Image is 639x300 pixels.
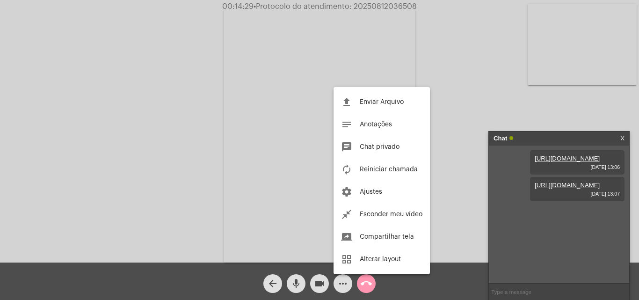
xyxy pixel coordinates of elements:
mat-icon: file_upload [341,96,352,108]
mat-icon: settings [341,186,352,198]
mat-icon: notes [341,119,352,130]
mat-icon: screen_share [341,231,352,242]
span: Anotações [360,121,392,128]
span: Compartilhar tela [360,234,414,240]
span: Esconder meu vídeo [360,211,422,218]
mat-icon: autorenew [341,164,352,175]
span: Enviar Arquivo [360,99,404,105]
span: Reiniciar chamada [360,166,418,173]
mat-icon: grid_view [341,254,352,265]
mat-icon: close_fullscreen [341,209,352,220]
span: Alterar layout [360,256,401,263]
mat-icon: chat [341,141,352,153]
span: Chat privado [360,144,399,150]
span: Ajustes [360,189,382,195]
